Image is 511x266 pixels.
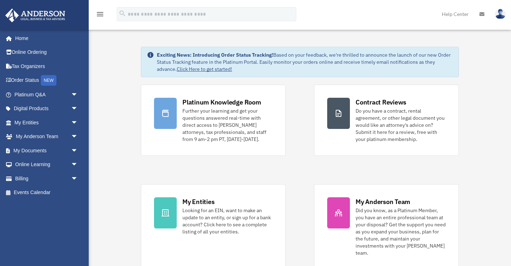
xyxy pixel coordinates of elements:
a: Click Here to get started! [177,66,232,72]
img: Anderson Advisors Platinum Portal [3,9,67,22]
div: Do you have a contract, rental agreement, or other legal document you would like an attorney's ad... [356,107,446,143]
a: Online Learningarrow_drop_down [5,158,89,172]
span: arrow_drop_down [71,143,85,158]
strong: Exciting News: Introducing Order Status Tracking! [157,52,273,58]
a: menu [96,12,104,18]
div: My Anderson Team [356,197,410,206]
i: search [119,10,126,17]
a: Home [5,31,85,45]
span: arrow_drop_down [71,115,85,130]
a: Order StatusNEW [5,73,89,88]
a: Digital Productsarrow_drop_down [5,102,89,116]
img: User Pic [495,9,506,19]
a: Events Calendar [5,186,89,200]
span: arrow_drop_down [71,158,85,172]
a: Platinum Q&Aarrow_drop_down [5,87,89,102]
span: arrow_drop_down [71,130,85,144]
div: Looking for an EIN, want to make an update to an entity, or sign up for a bank account? Click her... [182,207,273,235]
div: My Entities [182,197,214,206]
div: NEW [41,75,56,86]
a: Billingarrow_drop_down [5,171,89,186]
span: arrow_drop_down [71,171,85,186]
a: My Anderson Teamarrow_drop_down [5,130,89,144]
i: menu [96,10,104,18]
a: My Entitiesarrow_drop_down [5,115,89,130]
div: Contract Reviews [356,98,406,107]
a: Contract Reviews Do you have a contract, rental agreement, or other legal document you would like... [314,85,459,156]
div: Based on your feedback, we're thrilled to announce the launch of our new Order Status Tracking fe... [157,51,453,73]
span: arrow_drop_down [71,102,85,116]
a: Tax Organizers [5,59,89,73]
div: Did you know, as a Platinum Member, you have an entire professional team at your disposal? Get th... [356,207,446,256]
div: Platinum Knowledge Room [182,98,261,107]
a: Platinum Knowledge Room Further your learning and get your questions answered real-time with dire... [141,85,286,156]
a: My Documentsarrow_drop_down [5,143,89,158]
div: Further your learning and get your questions answered real-time with direct access to [PERSON_NAM... [182,107,273,143]
a: Online Ordering [5,45,89,60]
span: arrow_drop_down [71,87,85,102]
